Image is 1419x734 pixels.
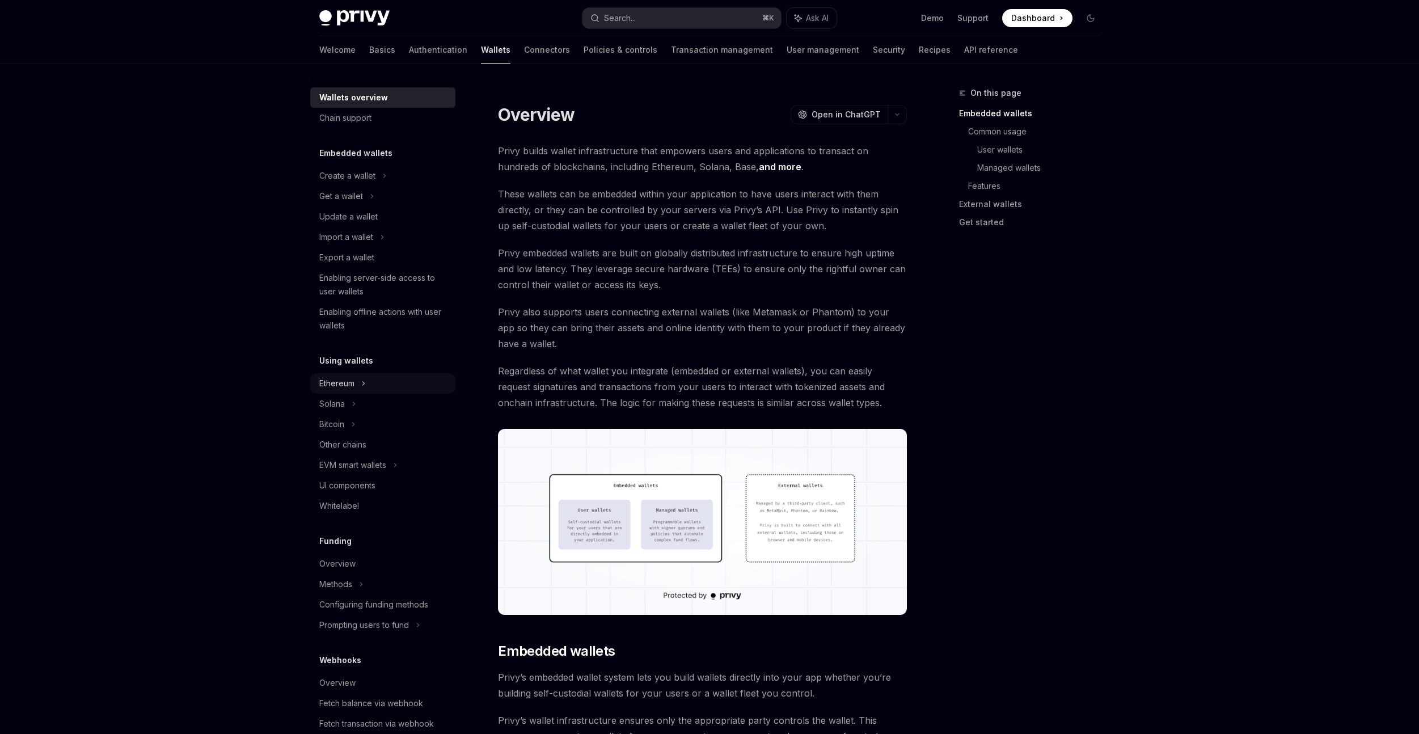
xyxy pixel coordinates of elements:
button: Ask AI [787,8,837,28]
a: Common usage [968,123,1109,141]
a: Update a wallet [310,206,455,227]
a: UI components [310,475,455,496]
span: Privy also supports users connecting external wallets (like Metamask or Phantom) to your app so t... [498,304,907,352]
span: On this page [970,86,1021,100]
div: Update a wallet [319,210,378,223]
img: dark logo [319,10,390,26]
a: Security [873,36,905,64]
span: ⌘ K [762,14,774,23]
span: Regardless of what wallet you integrate (embedded or external wallets), you can easily request si... [498,363,907,411]
a: and more [759,161,801,173]
a: Fetch transaction via webhook [310,714,455,734]
a: Transaction management [671,36,773,64]
div: Enabling server-side access to user wallets [319,271,449,298]
div: Methods [319,577,352,591]
div: Whitelabel [319,499,359,513]
div: Chain support [319,111,371,125]
div: Create a wallet [319,169,375,183]
div: Configuring funding methods [319,598,428,611]
span: Open in ChatGPT [812,109,881,120]
a: User management [787,36,859,64]
a: Export a wallet [310,247,455,268]
div: EVM smart wallets [319,458,386,472]
a: Configuring funding methods [310,594,455,615]
a: Features [968,177,1109,195]
h1: Overview [498,104,575,125]
div: Import a wallet [319,230,373,244]
a: Authentication [409,36,467,64]
a: Chain support [310,108,455,128]
a: Policies & controls [584,36,657,64]
div: Overview [319,557,356,571]
span: Embedded wallets [498,642,615,660]
a: Basics [369,36,395,64]
a: Whitelabel [310,496,455,516]
div: Ethereum [319,377,354,390]
a: Enabling offline actions with user wallets [310,302,455,336]
button: Toggle dark mode [1082,9,1100,27]
a: Wallets overview [310,87,455,108]
a: API reference [964,36,1018,64]
div: Get a wallet [319,189,363,203]
a: Wallets [481,36,510,64]
div: UI components [319,479,375,492]
a: Managed wallets [977,159,1109,177]
div: Overview [319,676,356,690]
a: Fetch balance via webhook [310,693,455,714]
span: Privy embedded wallets are built on globally distributed infrastructure to ensure high uptime and... [498,245,907,293]
span: Dashboard [1011,12,1055,24]
a: Get started [959,213,1109,231]
a: Enabling server-side access to user wallets [310,268,455,302]
a: Connectors [524,36,570,64]
span: Ask AI [806,12,829,24]
div: Wallets overview [319,91,388,104]
div: Bitcoin [319,417,344,431]
div: Other chains [319,438,366,452]
a: Overview [310,554,455,574]
h5: Webhooks [319,653,361,667]
div: Prompting users to fund [319,618,409,632]
div: Solana [319,397,345,411]
a: Demo [921,12,944,24]
a: Welcome [319,36,356,64]
a: Recipes [919,36,951,64]
a: External wallets [959,195,1109,213]
a: Support [957,12,989,24]
a: User wallets [977,141,1109,159]
h5: Funding [319,534,352,548]
a: Overview [310,673,455,693]
a: Other chains [310,435,455,455]
div: Fetch balance via webhook [319,697,423,710]
span: Privy’s embedded wallet system lets you build wallets directly into your app whether you’re build... [498,669,907,701]
button: Open in ChatGPT [791,105,888,124]
div: Search... [604,11,636,25]
span: Privy builds wallet infrastructure that empowers users and applications to transact on hundreds o... [498,143,907,175]
span: These wallets can be embedded within your application to have users interact with them directly, ... [498,186,907,234]
a: Embedded wallets [959,104,1109,123]
h5: Embedded wallets [319,146,392,160]
div: Export a wallet [319,251,374,264]
a: Dashboard [1002,9,1072,27]
div: Fetch transaction via webhook [319,717,434,731]
div: Enabling offline actions with user wallets [319,305,449,332]
img: images/walletoverview.png [498,429,907,615]
button: Search...⌘K [582,8,781,28]
h5: Using wallets [319,354,373,368]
